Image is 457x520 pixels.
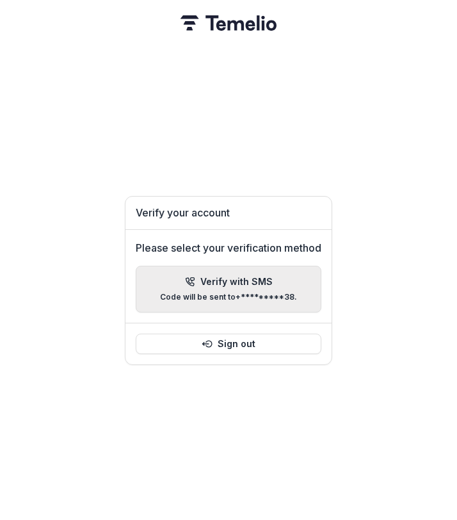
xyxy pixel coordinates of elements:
h1: Verify your account [136,207,321,219]
p: Verify with SMS [200,277,273,288]
p: Please select your verification method [136,240,321,256]
button: Verify with SMSCode will be sent to+*********38. [136,266,321,313]
button: Sign out [136,334,321,354]
img: Temelio [180,15,277,31]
